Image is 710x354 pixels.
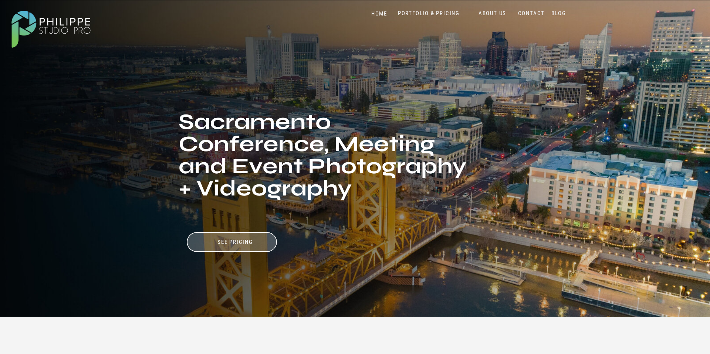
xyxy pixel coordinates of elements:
[364,10,395,17] a: HOME
[516,10,547,17] a: CONTACT
[550,10,568,17] a: BLOG
[198,239,272,246] a: See pricing
[477,10,508,17] a: ABOUT US
[179,111,469,223] h1: Sacramento Conference, Meeting and Event Photography + Videography
[395,10,463,17] a: PORTFOLIO & PRICING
